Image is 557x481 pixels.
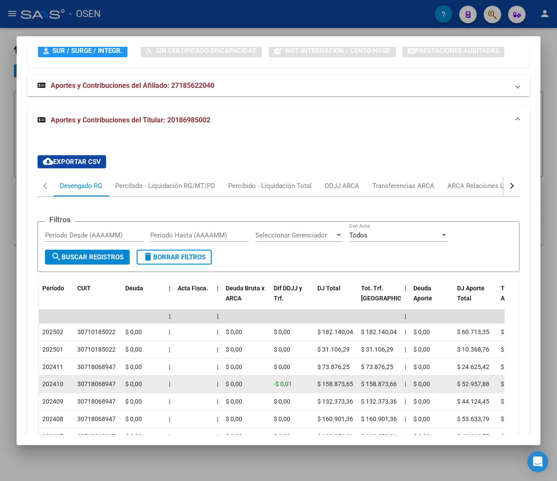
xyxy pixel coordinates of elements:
span: DJ Aporte Total [457,285,485,302]
span: $ 0,00 [413,415,430,422]
span: -$ 0,01 [274,380,292,387]
span: | [169,328,170,335]
span: $ 24.625,42 [501,363,533,370]
span: Aportes y Contribuciones del Titular: 20186985002 [51,116,210,124]
span: 202409 [42,398,63,405]
mat-icon: delete [143,251,153,262]
span: $ 24.625,42 [457,363,489,370]
span: $ 0,00 [413,328,430,335]
span: $ 0,00 [274,346,290,353]
datatable-header-cell: Tot. Trf. Bruto [358,279,401,317]
span: SUR / SURGE / INTEGR. [52,47,122,55]
span: Seleccionar Gerenciador [255,231,335,239]
span: $ 0,00 [274,433,290,440]
datatable-header-cell: | [401,279,410,317]
span: $ 0,00 [413,363,430,370]
button: Buscar Registros [45,250,130,265]
span: Borrar Filtros [143,253,206,261]
div: Devengado RG [60,181,102,191]
span: | [217,415,218,422]
span: $ 31.106,29 [361,346,393,353]
mat-icon: cloud_download [43,156,53,167]
datatable-header-cell: Deuda Bruta x ARCA [222,279,270,317]
div: DDJJ ARCA [325,181,359,191]
span: 202408 [42,415,63,422]
datatable-header-cell: DJ Aporte Total [454,279,497,317]
span: Aportes y Contribuciones del Afiliado: 27185622040 [51,81,214,90]
span: $ 182.140,04 [317,328,353,335]
span: | [405,380,406,387]
span: $ 40.316,77 [501,433,533,440]
span: $ 0,00 [226,346,242,353]
div: 30710185022 [77,345,116,355]
datatable-header-cell: Transferido Aporte [497,279,541,317]
span: $ 53.633,79 [457,415,489,422]
div: 30718068947 [77,379,116,389]
span: $ 40.316,77 [457,433,489,440]
span: | [217,363,218,370]
span: $ 0,00 [274,363,290,370]
span: $ 132.373,36 [361,398,397,405]
span: $ 160.901,36 [317,415,353,422]
datatable-header-cell: | [213,279,222,317]
span: $ 0,00 [413,380,430,387]
div: 30718068947 [77,397,116,407]
span: $ 0,00 [125,363,142,370]
span: Exportar CSV [43,158,101,166]
span: 202410 [42,380,63,387]
datatable-header-cell: Deuda [122,279,165,317]
span: | [405,433,406,440]
span: Dif DDJJ y Trf. [274,285,302,302]
span: $ 31.106,29 [317,346,350,353]
span: $ 0,00 [226,363,242,370]
span: | [405,363,406,370]
span: $ 120.950,31 [317,433,353,440]
div: 30718068947 [77,414,116,424]
button: Exportar CSV [38,155,106,168]
span: Not. Internacion / Censo Hosp. [285,47,391,55]
span: | [217,380,218,387]
span: Deuda Bruta x ARCA [226,285,265,302]
datatable-header-cell: Acta Fisca. [174,279,213,317]
span: $ 0,00 [413,398,430,405]
datatable-header-cell: | [165,279,174,317]
span: $ 0,00 [226,380,242,387]
span: 202411 [42,363,63,370]
span: $ 44.124,45 [457,398,489,405]
span: | [169,398,170,405]
span: Prestaciones Auditadas [415,47,499,55]
span: $ 0,00 [274,328,290,335]
span: $ 10.368,76 [501,346,533,353]
span: $ 0,00 [413,433,430,440]
span: | [169,363,170,370]
span: Deuda Aporte [413,285,432,302]
span: $ 0,00 [125,415,142,422]
button: Sin Certificado Discapacidad [141,44,262,57]
span: $ 182.140,04 [361,328,397,335]
span: Transferido Aporte [501,285,533,302]
span: Todos [349,231,368,239]
span: Sin Certificado Discapacidad [156,47,257,55]
span: | [217,328,218,335]
span: | [169,313,171,320]
span: $ 52.957,88 [457,380,489,387]
span: $ 10.368,76 [457,346,489,353]
button: Prestaciones Auditadas [402,44,504,57]
span: Período [42,285,64,292]
span: $ 0,00 [274,398,290,405]
button: SUR / SURGE / INTEGR. [38,44,127,57]
span: $ 0,00 [125,433,142,440]
span: $ 0,00 [226,328,242,335]
span: $ 73.876,25 [361,363,393,370]
span: $ 53.633,79 [501,415,533,422]
span: $ 0,00 [125,346,142,353]
span: $ 60.713,35 [501,328,533,335]
span: $ 52.957,88 [501,380,533,387]
span: $ 0,00 [125,380,142,387]
datatable-header-cell: DJ Total [314,279,358,317]
span: Tot. Trf. [GEOGRAPHIC_DATA] [361,285,420,302]
span: | [217,398,218,405]
h3: Filtros [45,215,75,224]
span: Acta Fisca. [178,285,208,292]
span: $ 0,00 [226,415,242,422]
